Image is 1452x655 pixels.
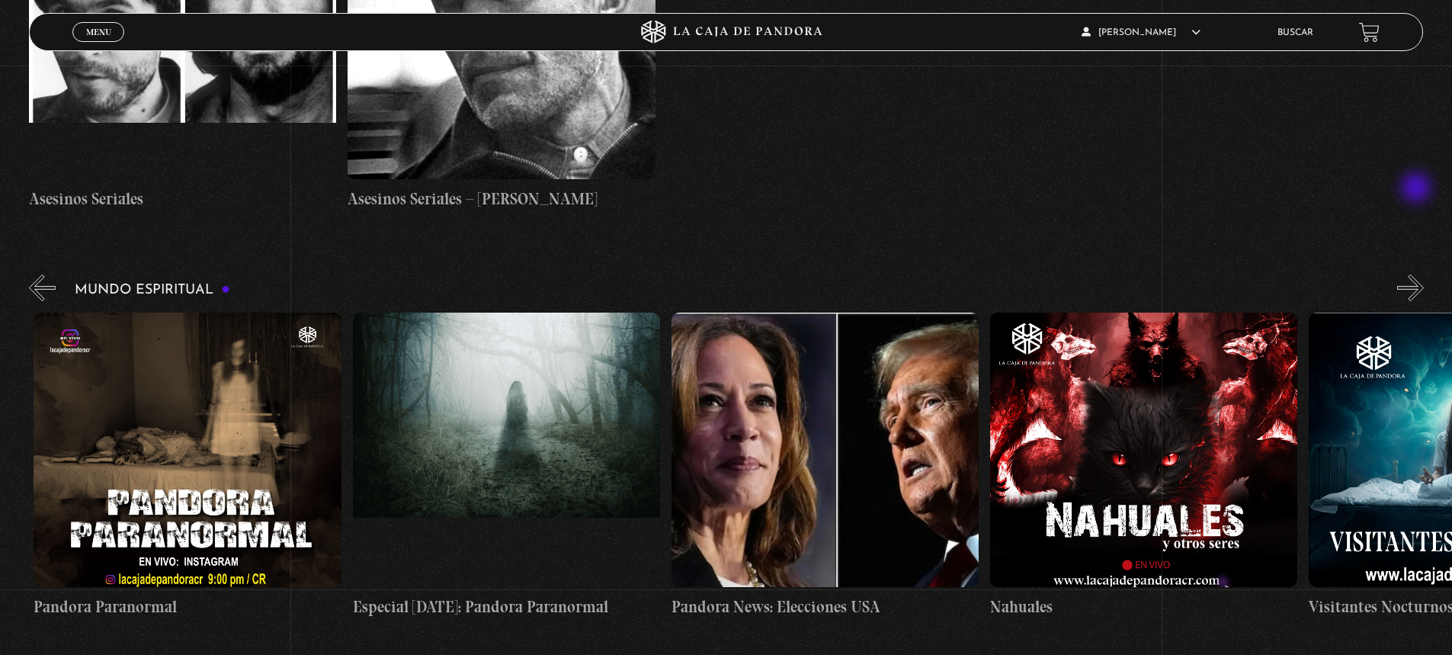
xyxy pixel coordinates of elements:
span: [PERSON_NAME] [1082,28,1200,37]
a: Especial [DATE]: Pandora Paranormal [353,313,660,619]
h4: Asesinos Seriales [29,187,336,211]
span: Cerrar [81,40,117,51]
a: View your shopping cart [1359,22,1380,43]
a: Pandora News: Elecciones USA [672,313,979,619]
h4: Nahuales [990,595,1297,619]
h4: Asesinos Seriales – [PERSON_NAME] [348,187,655,211]
h4: Pandora News: Elecciones USA [672,595,979,619]
a: Pandora Paranormal [34,313,341,619]
a: Buscar [1277,28,1313,37]
h4: Pandora Paranormal [34,595,341,619]
a: Nahuales [990,313,1297,619]
h4: Especial [DATE]: Pandora Paranormal [353,595,660,619]
h3: Mundo Espiritual [75,283,230,297]
span: Menu [86,27,111,37]
button: Next [1397,275,1424,301]
button: Previous [29,275,56,301]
